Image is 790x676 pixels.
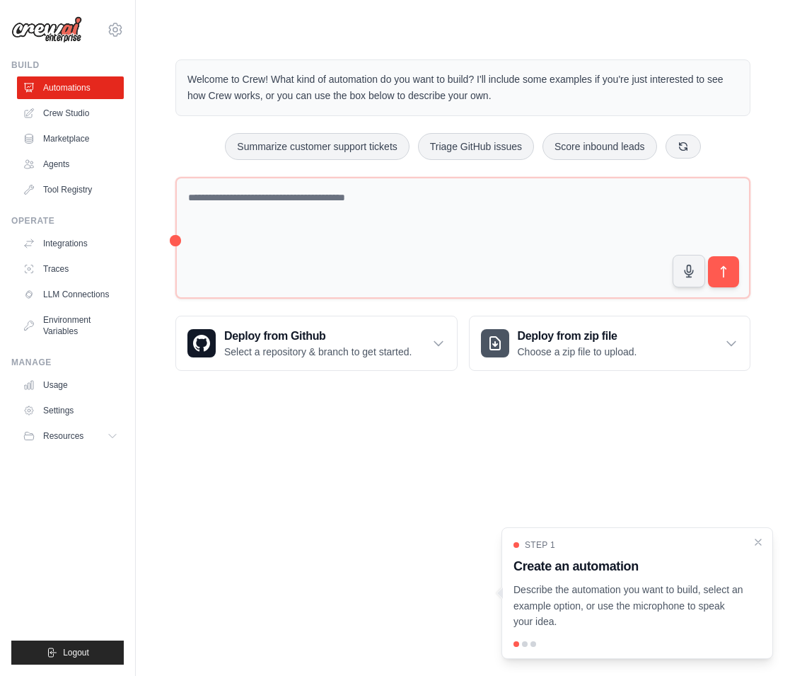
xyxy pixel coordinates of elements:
h3: Deploy from zip file [518,328,637,345]
a: Usage [17,374,124,396]
p: Select a repository & branch to get started. [224,345,412,359]
a: Marketplace [17,127,124,150]
button: Triage GitHub issues [418,133,534,160]
button: Resources [17,425,124,447]
div: Manage [11,357,124,368]
h3: Create an automation [513,556,744,576]
button: Close walkthrough [753,537,764,548]
a: Traces [17,258,124,280]
span: Step 1 [525,539,555,551]
button: Logout [11,641,124,665]
p: Choose a zip file to upload. [518,345,637,359]
h3: Deploy from Github [224,328,412,345]
a: Tool Registry [17,178,124,201]
a: Settings [17,399,124,422]
a: Automations [17,76,124,99]
p: Describe the automation you want to build, select an example option, or use the microphone to spe... [513,582,744,630]
a: Integrations [17,232,124,255]
span: Resources [43,430,83,442]
div: Operate [11,215,124,227]
img: Logo [11,16,82,43]
button: Score inbound leads [542,133,657,160]
p: Welcome to Crew! What kind of automation do you want to build? I'll include some examples if you'... [187,71,738,104]
a: Agents [17,153,124,176]
div: Build [11,59,124,71]
button: Summarize customer support tickets [225,133,409,160]
a: Environment Variables [17,309,124,343]
span: Logout [63,647,89,658]
a: Crew Studio [17,102,124,125]
a: LLM Connections [17,283,124,306]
